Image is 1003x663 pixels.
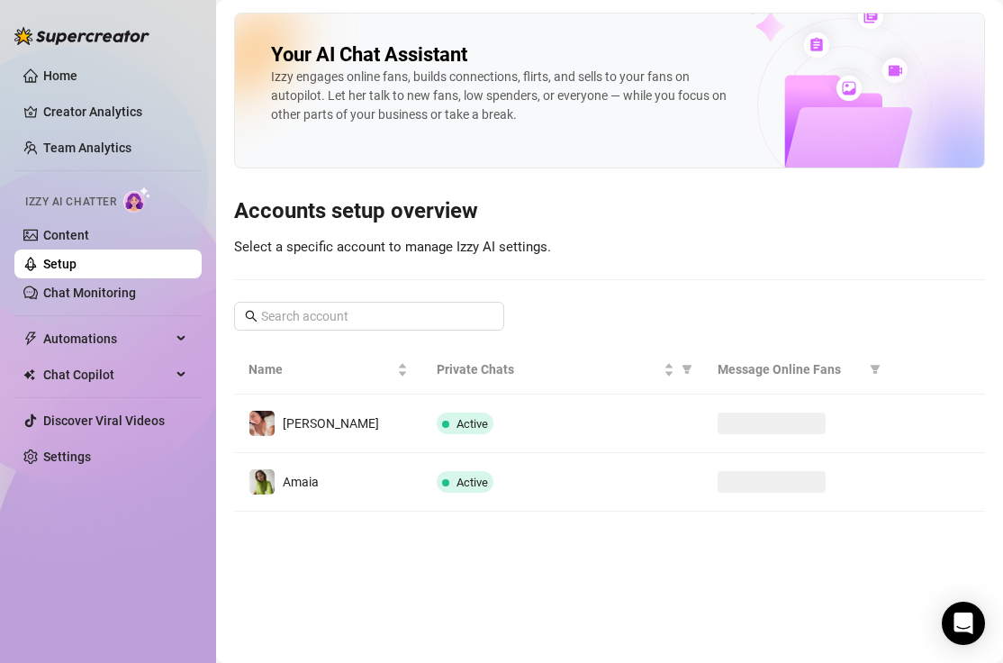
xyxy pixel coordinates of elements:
span: filter [870,364,881,375]
span: search [245,310,258,322]
span: Izzy AI Chatter [25,194,116,211]
th: Private Chats [422,345,704,395]
a: Home [43,68,77,83]
img: logo-BBDzfeDw.svg [14,27,149,45]
span: Select a specific account to manage Izzy AI settings. [234,239,551,255]
span: Active [456,476,488,489]
span: Message Online Fans [718,359,863,379]
a: Setup [43,257,77,271]
a: Creator Analytics [43,97,187,126]
span: Private Chats [437,359,661,379]
a: Settings [43,450,91,464]
span: filter [682,364,692,375]
a: Content [43,228,89,242]
input: Search account [261,306,479,326]
h3: Accounts setup overview [234,197,985,226]
span: filter [678,356,696,383]
img: Amaia [249,469,275,495]
img: Chat Copilot [23,368,35,381]
span: Chat Copilot [43,360,171,389]
span: thunderbolt [23,331,38,346]
span: Name [248,359,393,379]
div: Open Intercom Messenger [942,602,985,645]
img: Taylor [249,411,275,436]
img: AI Chatter [123,186,151,213]
span: filter [866,356,884,383]
span: Amaia [283,475,319,489]
a: Chat Monitoring [43,286,136,300]
h2: Your AI Chat Assistant [271,42,467,68]
div: Izzy engages online fans, builds connections, flirts, and sells to your fans on autopilot. Let he... [271,68,745,124]
th: Name [234,345,422,395]
span: Automations [43,324,171,353]
span: Active [456,417,488,431]
span: [PERSON_NAME] [283,416,379,431]
a: Discover Viral Videos [43,413,165,428]
a: Team Analytics [43,141,131,155]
